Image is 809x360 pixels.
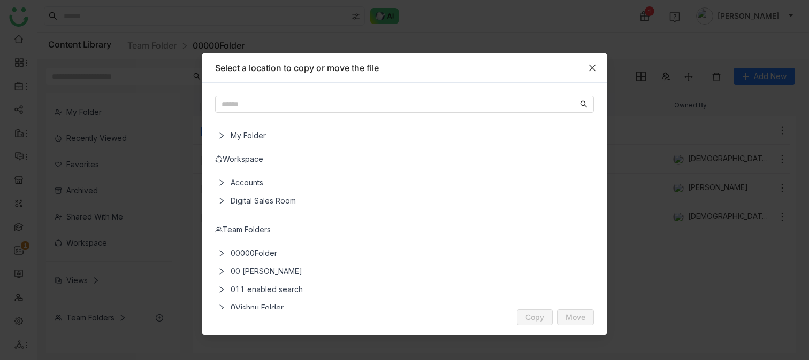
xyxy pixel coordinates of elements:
nz-tree-node-title: Digital Sales Room [224,192,589,210]
span: Digital Sales Room [226,192,586,210]
button: Close [578,53,607,82]
button: Move [557,309,594,325]
nz-tree-node-title: 011 enabled search [224,280,589,299]
span: 0Vishnu Folder [226,299,586,317]
div: Select a location to copy or move the file [215,62,594,74]
nz-tree-node-title: My Folder [224,127,589,145]
div: Workspace [215,153,594,165]
nz-tree-node-title: Accounts [224,174,589,192]
div: Team Folders [215,224,594,236]
span: Accounts [226,174,586,192]
span: My Folder [226,127,586,145]
button: Copy [517,309,553,325]
span: 00 [PERSON_NAME] [226,262,586,280]
nz-tree-node-title: 00000Folder [224,244,589,262]
nz-tree-node-title: 00 Arif Folder [224,262,589,280]
span: 011 enabled search [226,280,586,299]
span: 00000Folder [226,244,586,262]
nz-tree-node-title: 0Vishnu Folder [224,299,589,317]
